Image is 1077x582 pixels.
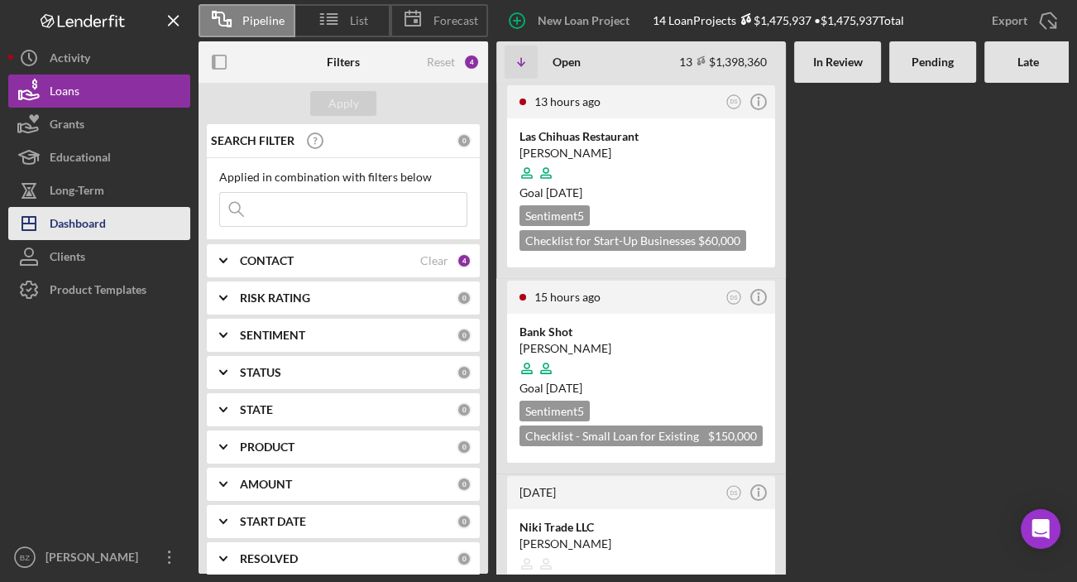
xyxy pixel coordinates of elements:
div: Loans [50,75,79,112]
div: Open Intercom Messenger [1021,509,1060,549]
div: Sentiment 5 [519,401,590,421]
div: [PERSON_NAME] [519,536,763,552]
div: Bank Shot [519,324,763,340]
b: SEARCH FILTER [211,134,294,147]
div: 0 [457,328,471,343]
span: Pipeline [242,14,285,27]
span: $60,000 [698,233,740,248]
b: RISK RATING [240,291,310,305]
div: Product Templates [50,273,146,310]
div: Clear [420,254,448,267]
button: Loans [8,75,190,108]
b: Pending [912,55,954,69]
button: BZ[PERSON_NAME] [8,541,190,574]
text: DS [730,294,739,300]
button: Long-Term [8,174,190,207]
div: 0 [457,291,471,305]
div: 0 [457,402,471,417]
div: 0 [457,133,471,148]
a: 15 hours agoDSBank Shot[PERSON_NAME]Goal [DATE]Sentiment5Checklist - Small Loan for Existing Busi... [505,278,778,465]
button: DS [723,286,745,309]
div: Dashboard [50,207,106,244]
span: Goal [519,381,582,395]
b: SENTIMENT [240,329,305,342]
div: 0 [457,477,471,492]
div: 13 $1,398,360 [679,55,767,69]
time: 2025-10-07 00:12 [534,290,601,304]
b: RESOLVED [240,552,298,565]
div: Checklist - Small Loan for Existing Businesses [519,426,763,446]
span: $150,000 [708,429,757,443]
div: Educational [50,141,111,178]
text: DS [730,489,739,495]
b: In Review [813,55,863,69]
b: Open [553,55,581,69]
a: 13 hours agoDSLas Chihuas Restaurant[PERSON_NAME]Goal [DATE]Sentiment5Checklist for Start-Up Busi... [505,83,778,270]
div: 0 [457,551,471,566]
text: DS [730,99,739,104]
b: START DATE [240,515,306,528]
div: Grants [50,108,84,145]
b: AMOUNT [240,478,292,491]
b: STATE [240,403,273,416]
button: Export [975,4,1069,37]
div: $1,475,937 [736,13,811,27]
button: Clients [8,240,190,273]
div: New Loan Project [538,4,629,37]
b: PRODUCT [240,440,294,454]
div: 0 [457,440,471,455]
div: Activity [50,41,90,79]
div: Apply [328,91,359,116]
div: 0 [457,514,471,529]
b: STATUS [240,366,281,379]
time: 09/19/2025 [546,185,582,200]
div: Long-Term [50,174,104,211]
text: BZ [20,553,30,562]
button: Activity [8,41,190,75]
button: Product Templates [8,273,190,306]
div: Checklist for Start-Up Businesses [519,230,746,251]
div: Las Chihuas Restaurant [519,128,763,145]
b: Late [1017,55,1039,69]
time: 2025-10-07 02:23 [534,94,601,108]
div: 14 Loan Projects • $1,475,937 Total [653,13,904,27]
div: Export [992,4,1027,37]
div: Niki Trade LLC [519,519,763,536]
div: [PERSON_NAME] [41,541,149,578]
button: DS [723,91,745,113]
div: Clients [50,240,85,277]
div: [PERSON_NAME] [519,145,763,161]
div: [PERSON_NAME] [519,340,763,357]
div: Sentiment 5 [519,205,590,226]
button: DS [723,482,745,504]
button: Educational [8,141,190,174]
div: Applied in combination with filters below [219,171,467,184]
button: Dashboard [8,207,190,240]
button: New Loan Project [496,4,646,37]
div: 4 [457,253,471,268]
span: Goal [519,185,582,200]
span: Forecast [433,14,478,27]
time: 2025-10-02 19:30 [519,485,556,499]
span: List [350,14,368,27]
div: Reset [427,55,455,69]
b: CONTACT [240,254,294,267]
b: Filters [327,55,360,69]
div: 0 [457,365,471,380]
time: 10/20/2025 [546,381,582,395]
div: 4 [463,54,480,70]
button: Apply [310,91,376,116]
button: Grants [8,108,190,141]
